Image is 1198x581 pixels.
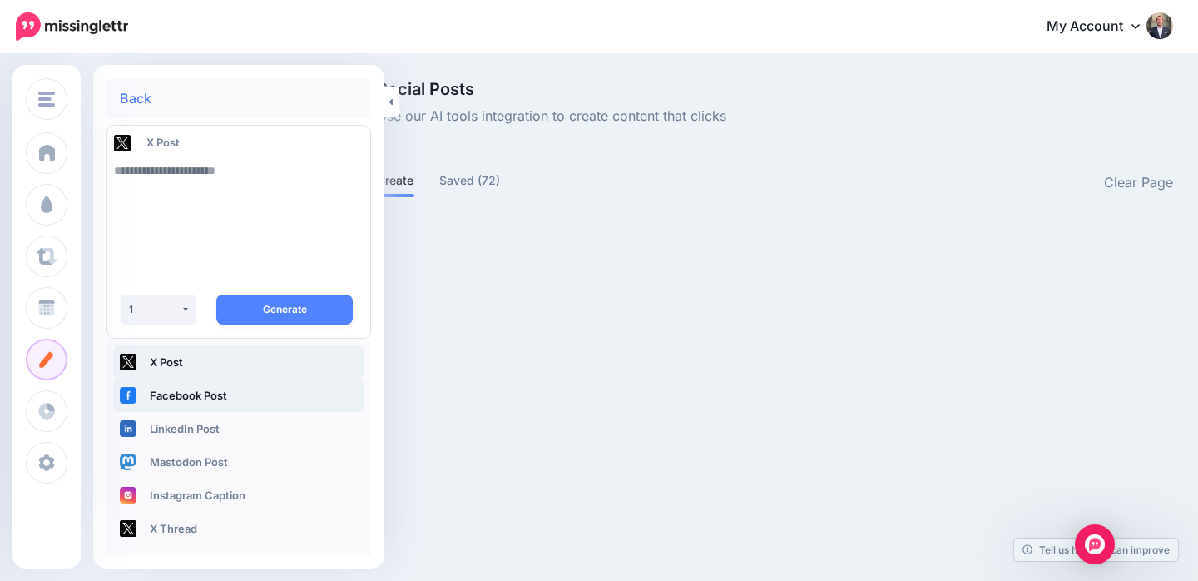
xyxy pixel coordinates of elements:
[120,92,151,105] a: Back
[120,554,136,570] img: logo-square.png
[38,92,55,107] img: menu.png
[1030,7,1173,47] a: My Account
[439,171,501,191] a: Saved (72)
[113,512,364,545] a: X Thread
[377,171,414,191] a: Create
[113,412,364,445] a: LinkedIn Post
[121,295,196,325] button: 1
[377,81,726,97] span: Social Posts
[120,487,136,504] img: instagram-square.png
[1075,524,1115,564] div: Open Intercom Messenger
[120,520,136,537] img: twitter-square.png
[120,354,136,370] img: twitter-square.png
[113,379,364,412] a: Facebook Post
[113,545,364,579] a: Social Post
[120,387,136,404] img: facebook-square.png
[16,12,128,41] img: Missinglettr
[120,420,136,437] img: linkedin-square.png
[146,136,180,149] span: X Post
[129,303,181,315] div: 1
[120,454,136,470] img: mastodon-square.png
[1104,172,1173,194] a: Clear Page
[114,135,131,151] img: twitter-square.png
[113,445,364,479] a: Mastodon Post
[377,106,726,127] span: Use our AI tools integration to create content that clicks
[113,479,364,512] a: Instagram Caption
[1014,539,1178,561] a: Tell us how we can improve
[113,345,364,379] a: X Post
[216,295,353,325] button: Generate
